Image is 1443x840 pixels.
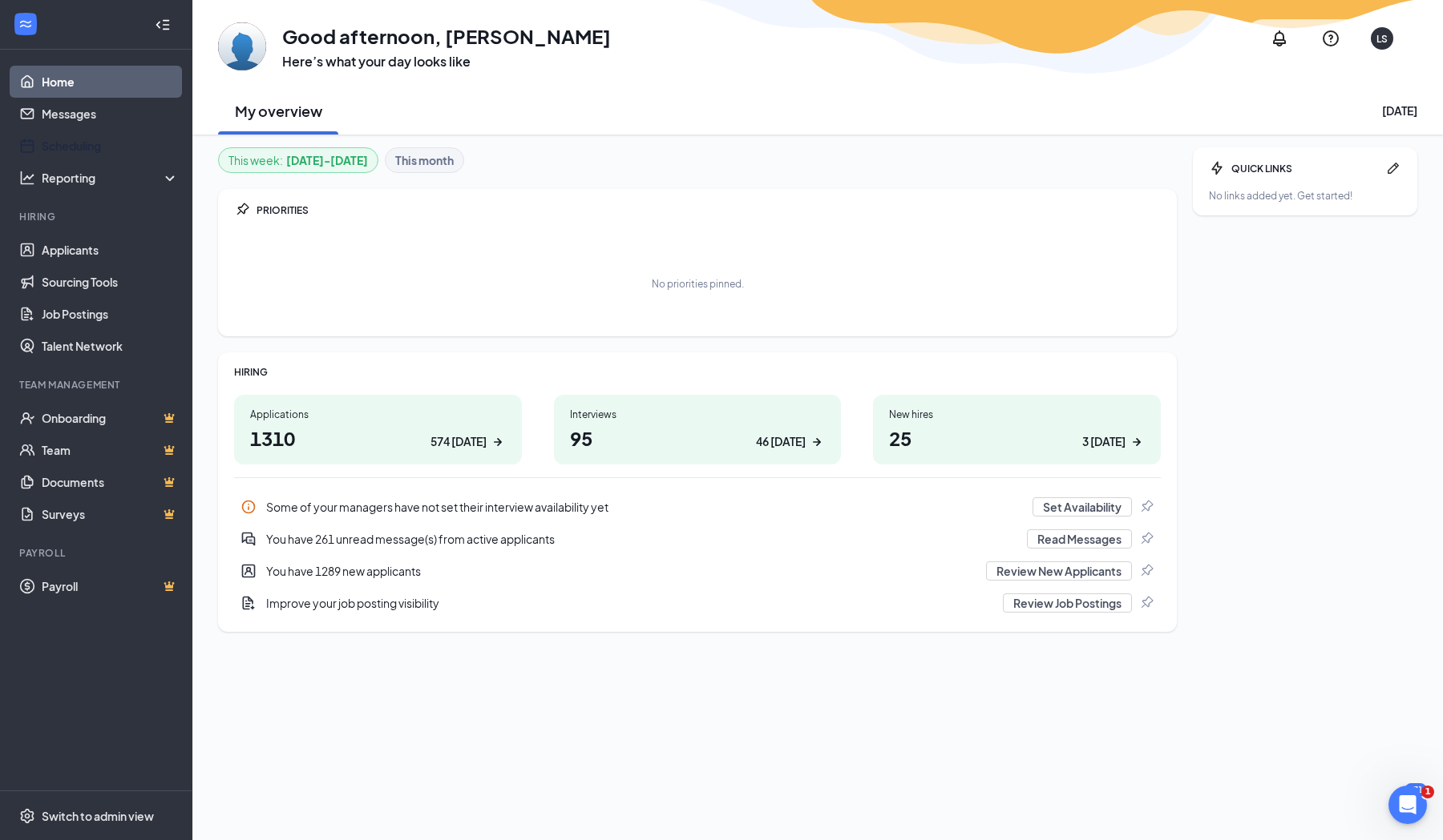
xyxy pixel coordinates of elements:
[240,531,257,547] svg: DoubleChatActive
[1033,497,1132,516] button: Set Availability
[570,424,826,452] h1: 95
[234,555,1161,587] a: UserEntityYou have 1289 new applicantsReview New ApplicantsPin
[282,53,611,70] h3: Here’s what your day looks like
[1209,160,1225,176] svg: Bolt
[42,570,179,602] a: PayrollCrown
[1138,595,1154,611] svg: Pin
[652,277,744,291] div: No priorities pinned.
[1385,160,1401,176] svg: Pen
[490,434,506,450] svg: ArrowRight
[234,587,1161,619] a: DocumentAddImprove your job posting visibilityReview Job PostingsPin
[1321,29,1340,48] svg: QuestionInfo
[42,170,180,186] div: Reporting
[1388,786,1427,824] iframe: Intercom live chat
[42,66,179,98] a: Home
[228,151,368,169] div: This week :
[240,499,257,515] svg: Info
[1421,786,1434,798] span: 1
[234,523,1161,555] a: DoubleChatActiveYou have 261 unread message(s) from active applicantsRead MessagesPin
[218,22,266,70] img: Lexie Schumacher
[155,17,171,33] svg: Collapse
[240,563,257,579] svg: UserEntity
[889,424,1145,452] h1: 25
[1138,563,1154,579] svg: Pin
[19,170,35,186] svg: Analysis
[42,466,179,498] a: DocumentsCrown
[42,402,179,434] a: OnboardingCrown
[42,234,179,266] a: Applicants
[19,808,35,824] svg: Settings
[570,408,826,421] div: Interviews
[1376,32,1388,46] div: LS
[756,433,806,450] div: 46 [DATE]
[235,101,322,121] h2: My overview
[266,499,1023,515] div: Some of your managers have not set their interview availability yet
[234,555,1161,587] div: You have 1289 new applicants
[42,266,179,298] a: Sourcing Tools
[234,491,1161,523] a: InfoSome of your managers have not set their interview availability yetSet AvailabilityPin
[18,16,34,32] svg: WorkstreamLogo
[266,563,976,579] div: You have 1289 new applicants
[1209,189,1401,203] div: No links added yet. Get started!
[1138,499,1154,515] svg: Pin
[1138,531,1154,547] svg: Pin
[266,531,1017,547] div: You have 261 unread message(s) from active applicants
[1270,29,1289,48] svg: Notifications
[19,378,176,392] div: Team Management
[889,408,1145,421] div: New hires
[554,395,842,464] a: Interviews9546 [DATE]ArrowRight
[42,434,179,466] a: TeamCrown
[42,130,179,162] a: Scheduling
[266,595,993,611] div: Improve your job posting visibility
[257,203,1161,217] div: PRIORITIES
[42,298,179,330] a: Job Postings
[1129,434,1145,450] svg: ArrowRight
[19,210,176,223] div: Hiring
[42,808,154,824] div: Switch to admin view
[1082,433,1126,450] div: 3 [DATE]
[42,498,179,530] a: SurveysCrown
[250,424,506,452] h1: 1310
[873,395,1161,464] a: New hires253 [DATE]ArrowRight
[809,434,825,450] svg: ArrowRight
[240,595,257,611] svg: DocumentAdd
[986,561,1132,581] button: Review New Applicants
[42,330,179,362] a: Talent Network
[1003,593,1132,613] button: Review Job Postings
[234,365,1161,379] div: HIRING
[19,546,176,560] div: Payroll
[250,408,506,421] div: Applications
[286,151,368,169] b: [DATE] - [DATE]
[1405,783,1427,797] div: 371
[234,491,1161,523] div: Some of your managers have not set their interview availability yet
[430,433,487,450] div: 574 [DATE]
[395,151,454,169] b: This month
[234,523,1161,555] div: You have 261 unread message(s) from active applicants
[234,202,250,218] svg: Pin
[1231,162,1379,175] div: QUICK LINKS
[282,22,611,50] h1: Good afternoon, [PERSON_NAME]
[1027,529,1132,549] button: Read Messages
[1382,102,1417,119] div: [DATE]
[234,395,522,464] a: Applications1310574 [DATE]ArrowRight
[234,587,1161,619] div: Improve your job posting visibility
[42,98,179,130] a: Messages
